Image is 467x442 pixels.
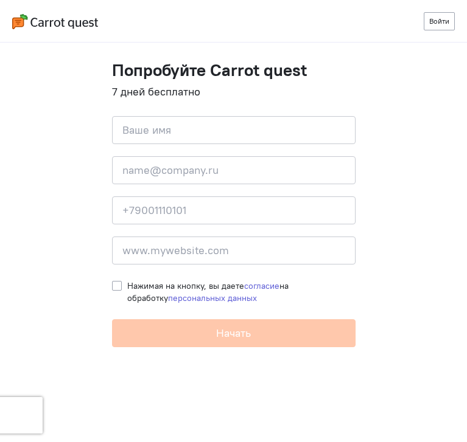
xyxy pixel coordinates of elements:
input: +79001110101 [112,196,356,224]
span: Нажимая на кнопку, вы даете на обработку [127,280,289,303]
a: Войти [424,12,455,30]
span: Начать [216,326,251,340]
button: Начать [112,319,356,347]
input: Ваше имя [112,116,356,144]
h1: Попробуйте Carrot quest [112,61,356,80]
a: согласие [244,280,279,291]
input: name@company.ru [112,156,356,184]
img: carrot-quest-logo.svg [12,14,98,29]
input: www.mywebsite.com [112,237,356,264]
a: персональных данных [168,292,257,303]
h4: 7 дней бесплатно [112,86,356,98]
